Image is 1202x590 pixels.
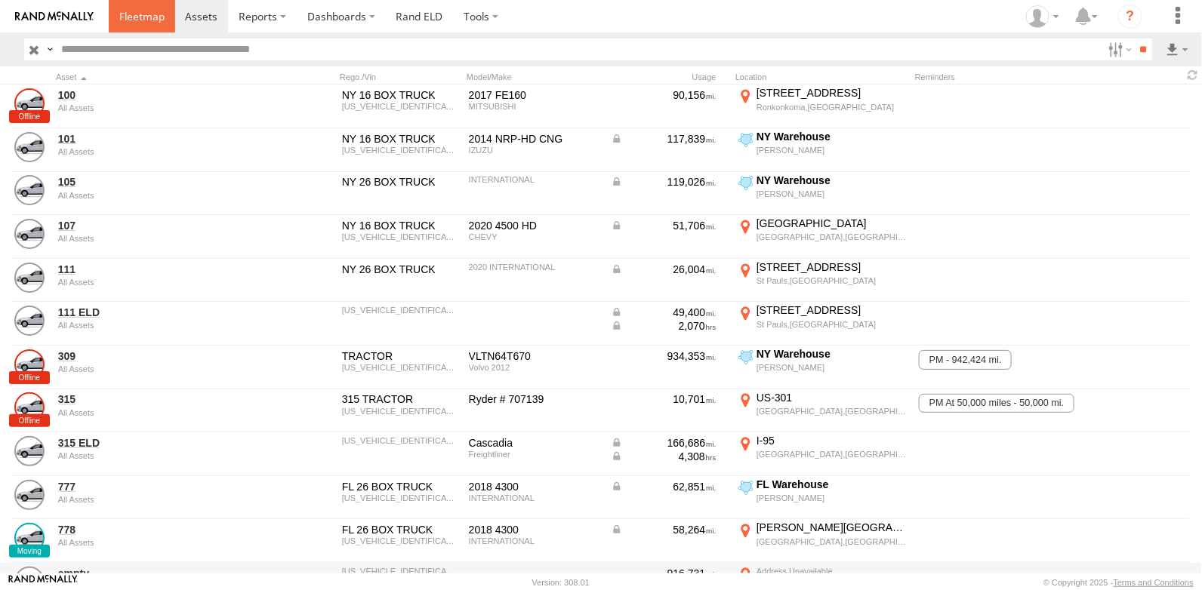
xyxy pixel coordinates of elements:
[58,408,265,417] div: undefined
[342,88,458,102] div: NY 16 BOX TRUCK
[58,234,265,243] div: undefined
[14,306,45,336] a: View Asset Details
[58,219,265,232] a: 107
[342,392,458,406] div: 315 TRACTOR
[757,434,907,447] div: I-95
[735,521,909,561] label: Click to View Current Location
[56,72,267,82] div: Click to Sort
[611,523,717,536] div: Data from Vehicle CANbus
[735,260,909,301] label: Click to View Current Location
[469,175,600,184] div: INTERNATIONAL
[611,219,717,232] div: Data from Vehicle CANbus
[342,493,458,502] div: 1HTMMMML3JH530549
[15,11,94,22] img: rand-logo.svg
[757,174,907,187] div: NY Warehouse
[611,306,717,319] div: Data from Vehicle CANbus
[342,567,458,576] div: 4V4NC9EH2CN540803
[14,480,45,510] a: View Asset Details
[8,575,78,590] a: Visit our Website
[757,275,907,286] div: St Pauls,[GEOGRAPHIC_DATA]
[14,349,45,380] a: View Asset Details
[469,436,600,450] div: Cascadia
[1184,68,1202,82] span: Refresh
[469,349,600,363] div: VLTN64T670
[757,406,907,416] div: [GEOGRAPHIC_DATA],[GEOGRAPHIC_DATA]
[58,306,265,319] a: 111 ELD
[469,363,600,372] div: Volvo 2012
[342,263,458,276] div: NY 26 BOX TRUCK
[735,391,909,432] label: Click to View Current Location
[469,102,600,111] div: MITSUBISHI
[1114,578,1194,587] a: Terms and Conditions
[611,88,717,102] div: 90,156
[757,86,907,100] div: [STREET_ADDRESS]
[58,364,265,373] div: undefined
[14,219,45,249] a: View Asset Details
[58,263,265,276] a: 111
[757,303,907,317] div: [STREET_ADDRESS]
[532,578,590,587] div: Version: 308.01
[469,219,600,232] div: 2020 4500 HD
[58,480,265,493] a: 777
[14,392,45,423] a: View Asset Details
[469,480,600,493] div: 2018 4300
[58,103,265,112] div: undefined
[342,132,458,146] div: NY 16 BOX TRUCK
[58,538,265,547] div: undefined
[58,567,265,580] a: empty
[58,147,265,156] div: undefined
[14,523,45,553] a: View Asset Details
[611,175,717,189] div: Data from Vehicle CANbus
[757,260,907,274] div: [STREET_ADDRESS]
[735,347,909,388] label: Click to View Current Location
[58,495,265,504] div: undefined
[469,88,600,102] div: 2017 FE160
[757,536,907,547] div: [GEOGRAPHIC_DATA],[GEOGRAPHIC_DATA]
[735,434,909,475] label: Click to View Current Location
[757,232,907,242] div: [GEOGRAPHIC_DATA],[GEOGRAPHIC_DATA]
[467,72,603,82] div: Model/Make
[757,362,907,373] div: [PERSON_NAME]
[58,392,265,406] a: 315
[611,132,717,146] div: Data from Vehicle CANbus
[342,306,458,315] div: 3HAEUMML7LL385906
[609,72,729,82] div: Usage
[469,132,600,146] div: 2014 NRP-HD CNG
[14,132,45,162] a: View Asset Details
[342,536,458,545] div: 1HTMMMMLXJH530550
[58,132,265,146] a: 101
[611,349,717,363] div: 934,353
[58,88,265,102] a: 100
[735,72,909,82] div: Location
[342,480,458,493] div: FL 26 BOX TRUCK
[14,175,45,205] a: View Asset Details
[1164,38,1190,60] label: Export results as...
[58,321,265,330] div: undefined
[342,102,458,111] div: JL6BNG1A5HK003140
[757,493,907,503] div: [PERSON_NAME]
[469,450,600,459] div: Freightliner
[342,523,458,536] div: FL 26 BOX TRUCK
[611,319,717,333] div: Data from Vehicle CANbus
[469,232,600,241] div: CHEVY
[611,450,717,463] div: Data from Vehicle CANbus
[919,394,1074,413] span: PM At 50,000 miles - 50,000 mi.
[757,319,907,330] div: St Pauls,[GEOGRAPHIC_DATA]
[469,523,600,536] div: 2018 4300
[469,392,600,406] div: Ryder # 707139
[342,146,458,155] div: 54DC4W1C7ES802629
[735,174,909,214] label: Click to View Current Location
[58,175,265,189] a: 105
[915,72,1056,82] div: Reminders
[1102,38,1135,60] label: Search Filter Options
[58,523,265,536] a: 778
[735,478,909,518] label: Click to View Current Location
[735,130,909,171] label: Click to View Current Location
[757,478,907,491] div: FL Warehouse
[757,347,907,361] div: NY Warehouse
[757,521,907,534] div: [PERSON_NAME][GEOGRAPHIC_DATA]
[14,88,45,118] a: View Asset Details
[342,349,458,363] div: TRACTOR
[611,436,717,450] div: Data from Vehicle CANbus
[342,175,458,189] div: NY 26 BOX TRUCK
